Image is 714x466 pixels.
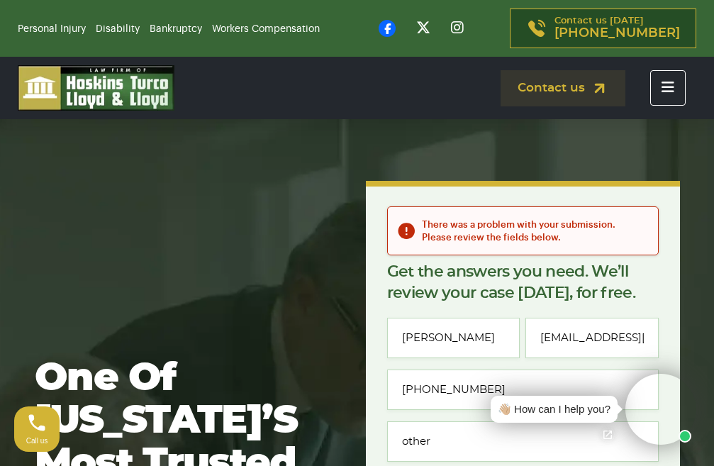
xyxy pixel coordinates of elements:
input: Phone* [387,370,659,410]
a: Contact us [501,70,625,106]
button: Toggle navigation [650,70,686,106]
a: Workers Compensation [212,24,320,34]
p: Contact us [DATE] [554,16,680,40]
a: Bankruptcy [150,24,202,34]
input: Full Name [387,318,520,358]
input: Email* [525,318,659,358]
h2: There was a problem with your submission. Please review the fields below. [422,218,647,243]
span: Call us [26,437,48,445]
span: [PHONE_NUMBER] [554,26,680,40]
input: Type of case or question [387,421,659,462]
img: logo [18,65,174,111]
div: 👋🏼 How can I help you? [498,401,610,418]
p: Get the answers you need. We’ll review your case [DATE], for free. [387,261,659,304]
a: Personal Injury [18,24,86,34]
a: Contact us [DATE][PHONE_NUMBER] [510,9,696,48]
a: Disability [96,24,140,34]
a: Open chat [593,420,623,450]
